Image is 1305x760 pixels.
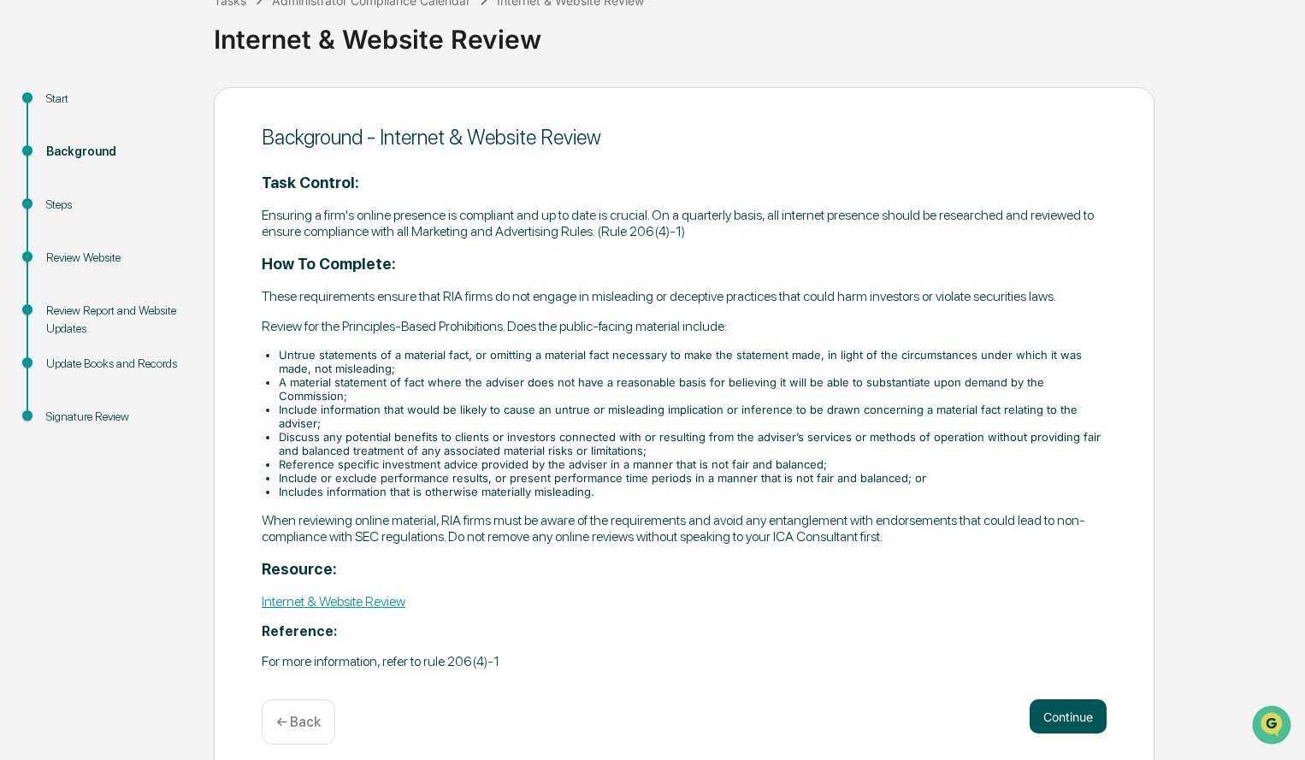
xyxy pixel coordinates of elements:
[10,241,115,272] a: 🔎Data Lookup
[262,560,337,578] strong: Resource:
[46,302,186,338] div: Review Report and Website Updates
[17,131,48,162] img: 1746055101610-c473b297-6a78-478c-a979-82029cc54cd1
[44,78,282,96] input: Clear
[124,217,138,231] div: 🗄️
[279,457,1107,471] li: Reference specific investment advice provided by the adviser in a manner that is not fair and bal...
[46,249,186,267] div: Review Website
[279,485,1107,498] li: Includes information that is otherwise materially misleading.
[46,90,186,108] div: Start
[262,653,1107,669] p: For more information, refer to rule 206(4)-1
[46,196,186,214] div: Steps
[279,403,1107,430] li: Include information that would be likely to cause an untrue or misleading implication or inferenc...
[34,248,108,265] span: Data Lookup
[279,348,1107,375] li: Untrue statements of a material fact, or omitting a material fact necessary to make the statement...
[17,217,31,231] div: 🖐️
[214,10,1296,55] div: Internet & Website Review
[58,148,216,162] div: We're available if you need us!
[262,174,359,191] strong: Task Control:
[276,714,321,730] p: ← Back
[262,593,405,610] a: Internet & Website Review
[46,143,186,161] div: Background
[262,288,1107,304] p: These requirements ensure that RIA firms do not engage in misleading or deceptive practices that ...
[1030,699,1107,733] button: Continue
[46,355,186,373] div: Update Books and Records
[262,207,1107,239] p: Ensuring a firm's online presence is compliant and up to date is crucial. On a quarterly basis, a...
[117,209,219,239] a: 🗄️Attestations
[262,125,1107,150] div: Background - Internet & Website Review
[291,136,311,156] button: Start new chat
[17,250,31,263] div: 🔎
[279,430,1107,457] li: Discuss any potential benefits to clients or investors connected with or resulting from the advis...
[141,215,212,233] span: Attestations
[121,289,207,303] a: Powered byPylon
[170,290,207,303] span: Pylon
[34,215,110,233] span: Preclearance
[46,408,186,426] div: Signature Review
[17,36,311,63] p: How can we help?
[279,375,1107,403] li: A material statement of fact where the adviser does not have a reasonable basis for believing it ...
[262,255,396,273] strong: How To Complete:
[10,209,117,239] a: 🖐️Preclearance
[262,318,1107,334] p: Review for the Principles-Based Prohibitions. Does the public-facing material include:
[1250,704,1296,750] iframe: Open customer support
[58,131,280,148] div: Start new chat
[262,512,1107,545] p: When reviewing online material, RIA firms must be aware of the requirements and avoid any entangl...
[279,471,1107,485] li: Include or exclude performance results, or present performance time periods in a manner that is n...
[262,623,337,639] strong: Reference:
